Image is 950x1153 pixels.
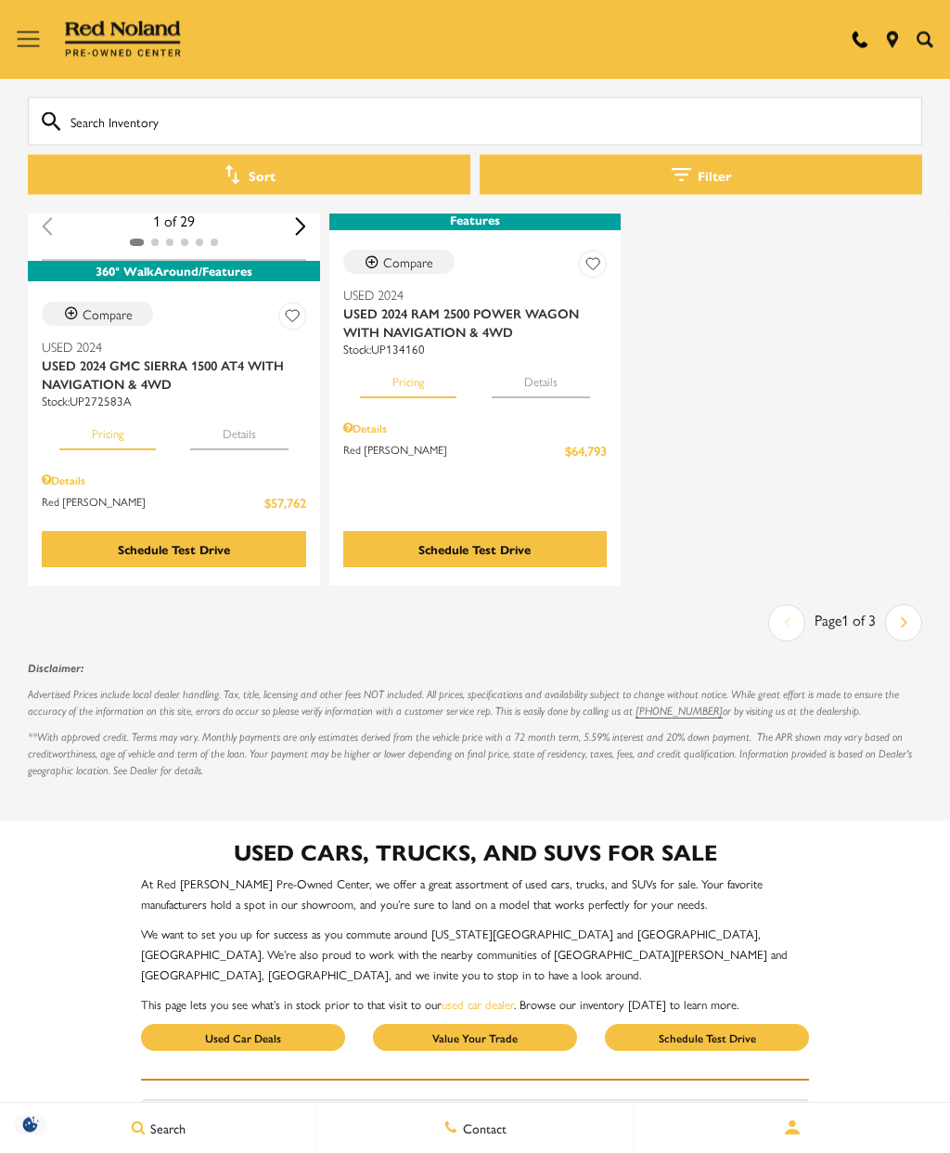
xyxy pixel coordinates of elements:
[28,730,922,780] p: **With approved credit. Terms may vary. Monthly payments are only estimates derived from the vehi...
[42,532,306,568] div: Schedule Test Drive - Used 2024 GMC Sierra 1500 AT4 With Navigation & 4WD
[480,155,922,195] button: Filter
[118,541,230,559] div: Schedule Test Drive
[141,995,809,1016] p: This page lets you see what’s in stock prior to that visit to our . Browse our inventory [DATE] t...
[42,338,306,394] a: Used 2024Used 2024 GMC Sierra 1500 AT4 With Navigation & 4WD
[343,342,608,358] div: Stock : UP134160
[59,410,156,451] button: pricing tab
[908,32,941,48] button: Open the inventory search
[805,605,885,642] div: Page 1 of 3
[343,304,594,342] span: Used 2024 Ram 2500 Power Wagon With Navigation & 4WD
[343,442,566,461] span: Red [PERSON_NAME]
[383,254,433,271] div: Compare
[42,473,306,489] div: Pricing Details - Used 2024 GMC Sierra 1500 AT4 With Navigation & 4WD
[28,662,83,676] strong: Disclaimer:
[373,1025,577,1052] a: Value Your Trade
[343,421,608,437] div: Pricing Details - Used 2024 Ram 2500 Power Wagon With Navigation & 4WD
[579,251,607,285] button: Save Vehicle
[343,532,608,568] div: Schedule Test Drive - Used 2024 Ram 2500 Power Wagon With Navigation & 4WD
[264,494,306,513] span: $57,762
[42,494,306,513] a: Red [PERSON_NAME] $57,762
[887,608,921,640] a: next page
[329,211,622,231] div: Features
[65,21,182,58] img: Red Noland Pre-Owned
[9,1115,52,1134] img: Opt-Out Icon
[42,494,264,513] span: Red [PERSON_NAME]
[28,97,922,146] input: Search Inventory
[634,1105,950,1151] button: Open user profile menu
[42,338,292,356] span: Used 2024
[28,262,320,282] div: 360° WalkAround/Features
[83,306,133,323] div: Compare
[605,1025,809,1052] a: Schedule Test Drive
[360,358,456,399] button: pricing tab
[42,212,306,232] div: 1 of 29
[343,251,455,275] button: Compare Vehicle
[42,394,306,410] div: Stock : UP272583A
[42,303,153,327] button: Compare Vehicle
[190,410,289,451] button: details tab
[458,1119,507,1137] span: Contact
[28,687,922,720] p: Advertised Prices include local dealer handling. Tax, title, licensing and other fees NOT include...
[492,358,590,399] button: details tab
[343,286,608,342] a: Used 2024Used 2024 Ram 2500 Power Wagon With Navigation & 4WD
[65,28,182,46] a: Red Noland Pre-Owned
[565,442,607,461] span: $64,793
[9,1115,52,1134] section: Click to Open Cookie Consent Modal
[141,925,809,986] p: We want to set you up for success as you commute around [US_STATE][GEOGRAPHIC_DATA] and [GEOGRAPH...
[146,1119,186,1137] span: Search
[141,874,809,915] p: At Red [PERSON_NAME] Pre-Owned Center, we offer a great assortment of used cars, trucks, and SUVs...
[418,541,531,559] div: Schedule Test Drive
[141,1025,345,1052] a: Used Car Deals
[42,356,292,394] span: Used 2024 GMC Sierra 1500 AT4 With Navigation & 4WD
[343,286,594,304] span: Used 2024
[278,303,306,337] button: Save Vehicle
[343,442,608,461] a: Red [PERSON_NAME] $64,793
[295,218,306,236] div: Next slide
[28,155,470,195] button: Sort
[442,996,514,1014] a: used car dealer
[234,836,717,868] strong: Used Cars, Trucks, and SUVs for Sale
